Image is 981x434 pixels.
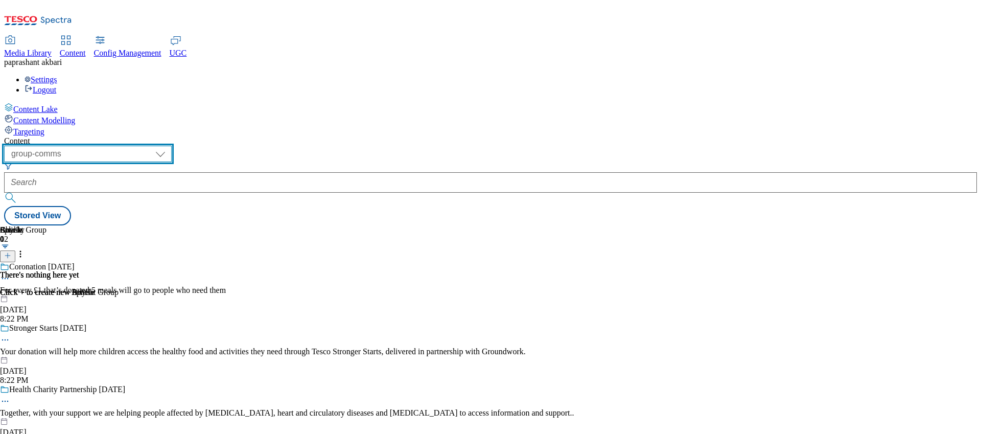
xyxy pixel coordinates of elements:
[4,125,977,136] a: Targeting
[12,58,62,66] span: prashant akbari
[4,49,52,57] span: Media Library
[94,49,161,57] span: Config Management
[170,36,187,58] a: UGC
[4,103,977,114] a: Content Lake
[9,385,125,394] div: Health Charity Partnership [DATE]
[4,172,977,193] input: Search
[4,36,52,58] a: Media Library
[9,324,86,333] div: Stronger Starts [DATE]
[4,206,71,225] button: Stored View
[4,162,12,170] svg: Search Filters
[4,136,977,146] div: Content
[13,127,44,136] span: Targeting
[170,49,187,57] span: UGC
[60,36,86,58] a: Content
[60,49,86,57] span: Content
[25,85,56,94] a: Logout
[13,116,75,125] span: Content Modelling
[4,114,977,125] a: Content Modelling
[94,36,161,58] a: Config Management
[13,105,58,113] span: Content Lake
[25,75,57,84] a: Settings
[4,58,12,66] span: pa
